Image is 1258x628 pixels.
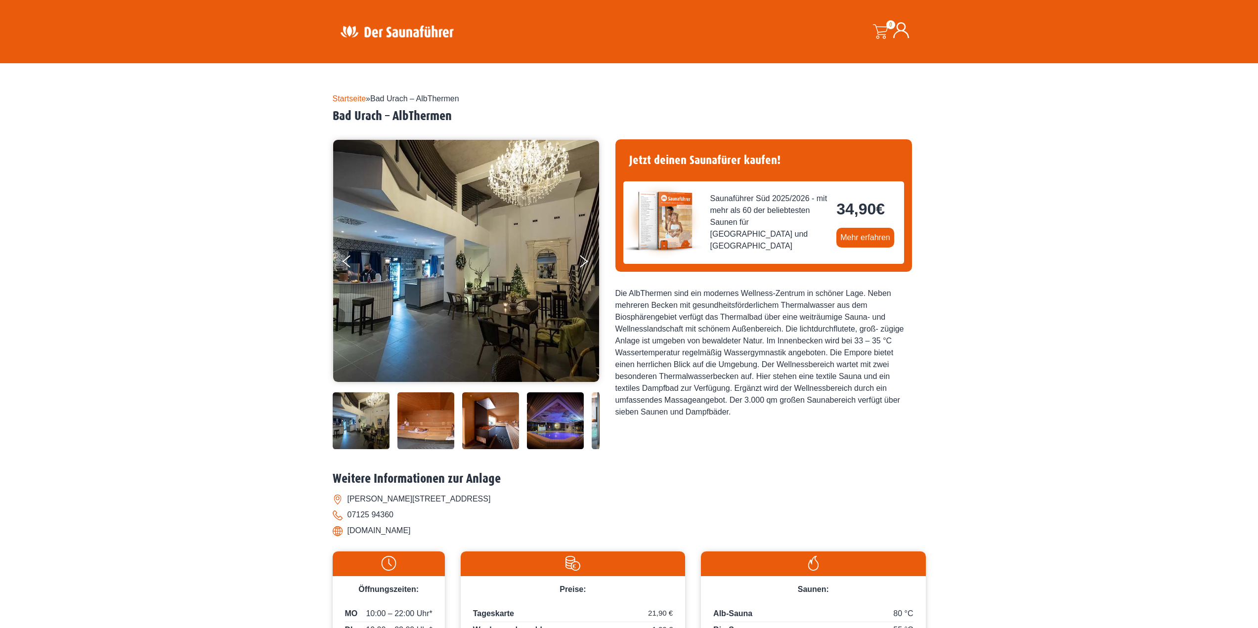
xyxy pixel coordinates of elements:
li: [DOMAIN_NAME] [333,523,926,539]
span: » [333,94,459,103]
h2: Bad Urach – AlbThermen [333,109,926,124]
img: Preise-weiss.svg [466,556,680,571]
div: Die AlbThermen sind ein modernes Wellness-Zentrum in schöner Lage. Neben mehreren Becken mit gesu... [615,288,912,418]
h4: Jetzt deinen Saunafürer kaufen! [623,147,904,173]
h2: Weitere Informationen zur Anlage [333,471,926,487]
span: 21,90 € [648,608,673,619]
span: € [876,200,885,218]
span: 10:00 – 22:00 Uhr* [366,608,432,620]
span: 0 [886,20,895,29]
span: Alb-Sauna [713,609,752,618]
span: Bad Urach – AlbThermen [370,94,459,103]
li: [PERSON_NAME][STREET_ADDRESS] [333,491,926,507]
span: MO [345,608,358,620]
button: Previous [343,251,367,276]
bdi: 34,90 [836,200,885,218]
img: Uhr-weiss.svg [338,556,440,571]
span: Saunaführer Süd 2025/2026 - mit mehr als 60 der beliebtesten Saunen für [GEOGRAPHIC_DATA] und [GE... [710,193,829,252]
a: Mehr erfahren [836,228,894,248]
li: 07125 94360 [333,507,926,523]
span: 80 °C [893,608,913,620]
img: Flamme-weiss.svg [706,556,920,571]
span: Öffnungszeiten: [358,585,419,593]
a: Startseite [333,94,366,103]
img: der-saunafuehrer-2025-sued.jpg [623,181,702,260]
span: Saunen: [798,585,829,593]
span: Preise: [560,585,586,593]
p: Tageskarte [473,608,673,622]
button: Next [578,251,603,276]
